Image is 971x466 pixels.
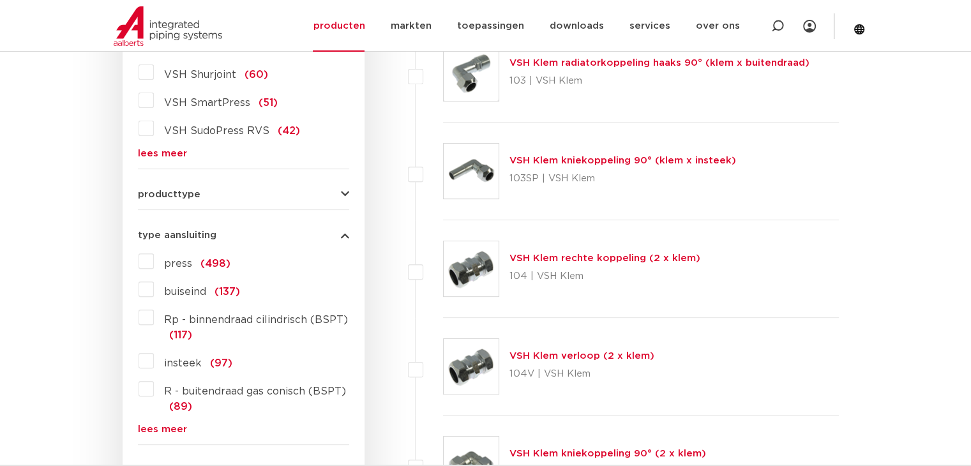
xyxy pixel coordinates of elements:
a: VSH Klem kniekoppeling 90° (klem x insteek) [509,156,736,165]
a: VSH Klem radiatorkoppeling haaks 90° (klem x buitendraad) [509,58,809,68]
button: type aansluiting [138,230,349,240]
span: (89) [169,402,192,412]
a: lees meer [138,425,349,434]
img: Thumbnail for VSH Klem rechte koppeling (2 x klem) [444,241,499,296]
a: VSH Klem verloop (2 x klem) [509,351,654,361]
span: (117) [169,330,192,340]
span: (42) [278,126,300,136]
span: (60) [245,70,268,80]
span: insteek [164,358,202,368]
span: buiseind [164,287,206,297]
span: VSH Shurjoint [164,70,236,80]
span: R - buitendraad gas conisch (BSPT) [164,386,346,396]
img: Thumbnail for VSH Klem verloop (2 x klem) [444,339,499,394]
span: (51) [259,98,278,108]
p: 103 | VSH Klem [509,71,809,91]
p: 103SP | VSH Klem [509,169,736,189]
img: Thumbnail for VSH Klem radiatorkoppeling haaks 90° (klem x buitendraad) [444,46,499,101]
img: Thumbnail for VSH Klem kniekoppeling 90° (klem x insteek) [444,144,499,199]
a: VSH Klem rechte koppeling (2 x klem) [509,253,700,263]
p: 104V | VSH Klem [509,364,654,384]
a: lees meer [138,149,349,158]
p: 104 | VSH Klem [509,266,700,287]
span: producttype [138,190,200,199]
span: VSH SudoPress RVS [164,126,269,136]
a: VSH Klem kniekoppeling 90° (2 x klem) [509,449,706,458]
span: type aansluiting [138,230,216,240]
span: press [164,259,192,269]
span: Rp - binnendraad cilindrisch (BSPT) [164,315,348,325]
span: (137) [215,287,240,297]
button: producttype [138,190,349,199]
span: (498) [200,259,230,269]
span: VSH SmartPress [164,98,250,108]
span: (97) [210,358,232,368]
